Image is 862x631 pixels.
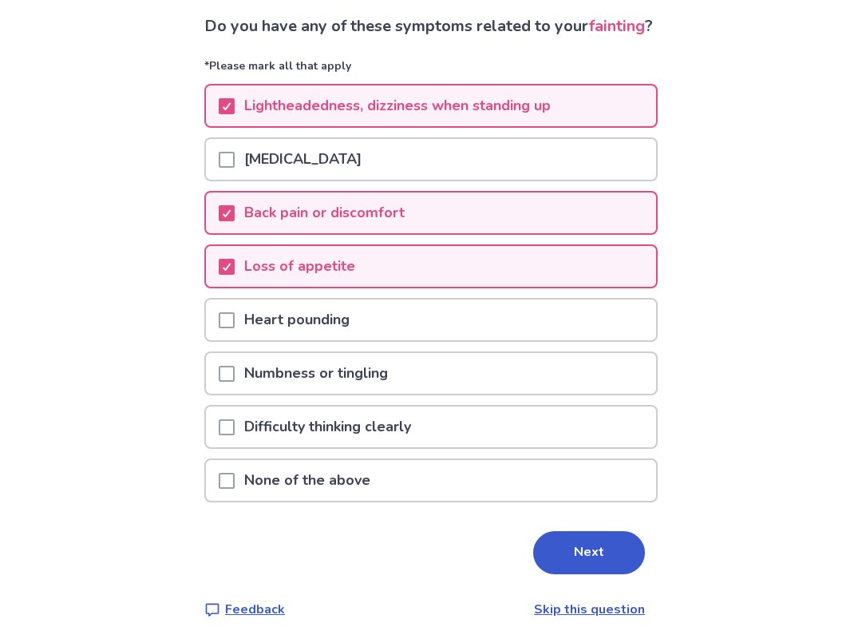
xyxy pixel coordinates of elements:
[235,193,414,234] p: Back pain or discomfort
[235,461,380,502] p: None of the above
[235,247,365,288] p: Loss of appetite
[235,140,371,181] p: [MEDICAL_DATA]
[235,407,421,448] p: Difficulty thinking clearly
[225,601,285,620] p: Feedback
[235,300,359,341] p: Heart pounding
[204,601,285,620] a: Feedback
[204,58,658,85] p: *Please mark all that apply
[235,354,397,395] p: Numbness or tingling
[589,16,645,38] span: fainting
[204,15,658,39] p: Do you have any of these symptoms related to your ?
[533,532,645,575] button: Next
[235,86,560,127] p: Lightheadedness, dizziness when standing up
[534,601,645,619] a: Skip this question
